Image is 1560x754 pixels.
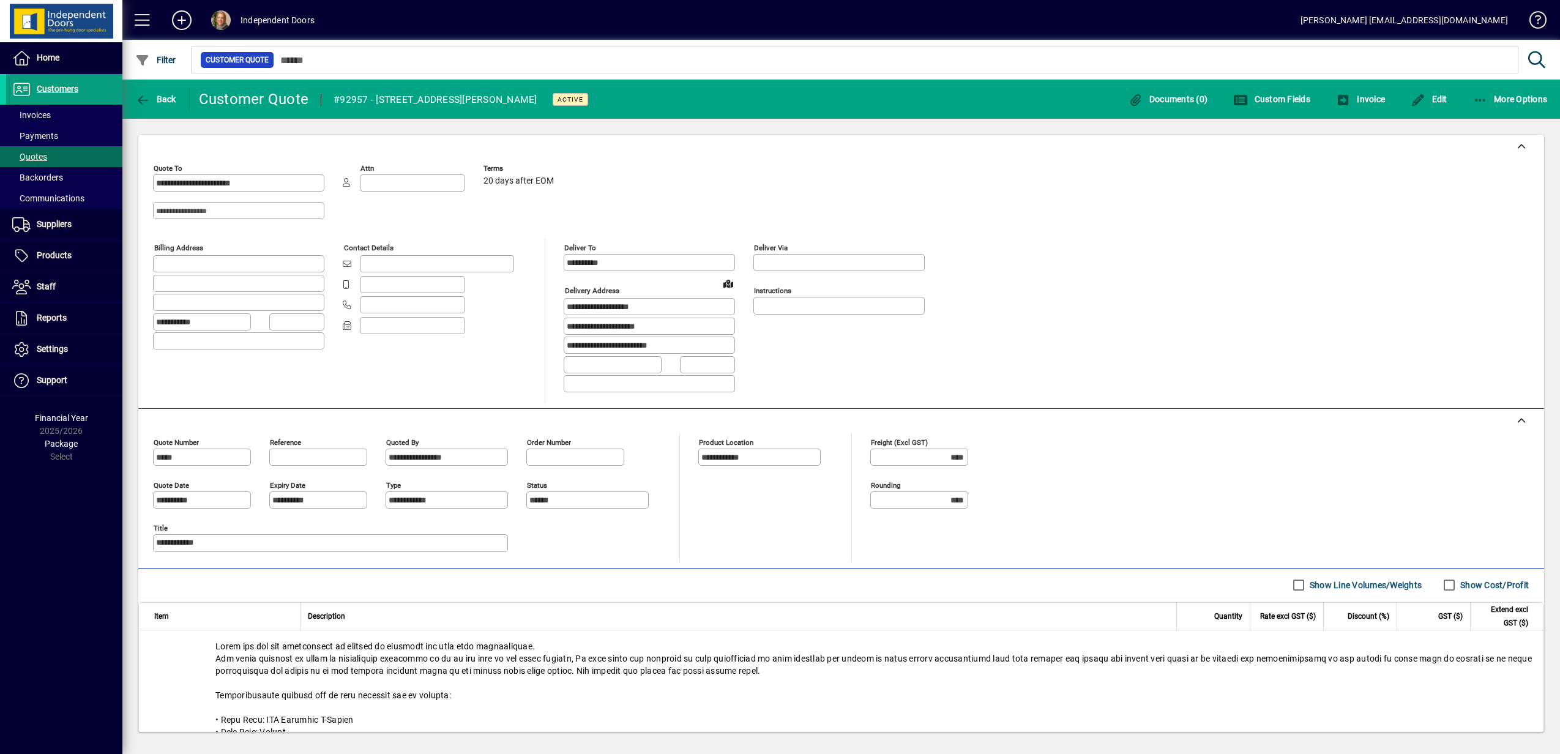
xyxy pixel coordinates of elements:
[1408,88,1450,110] button: Edit
[699,438,753,446] mat-label: Product location
[37,219,72,229] span: Suppliers
[6,125,122,146] a: Payments
[1438,610,1463,623] span: GST ($)
[6,303,122,334] a: Reports
[718,274,738,293] a: View on map
[1125,88,1211,110] button: Documents (0)
[6,272,122,302] a: Staff
[154,523,168,532] mat-label: Title
[360,164,374,173] mat-label: Attn
[12,152,47,162] span: Quotes
[483,176,554,186] span: 20 days after EOM
[308,610,345,623] span: Description
[135,55,176,65] span: Filter
[871,438,928,446] mat-label: Freight (excl GST)
[132,49,179,71] button: Filter
[1214,610,1242,623] span: Quantity
[1411,94,1447,104] span: Edit
[154,480,189,489] mat-label: Quote date
[483,165,557,173] span: Terms
[154,164,182,173] mat-label: Quote To
[1233,94,1310,104] span: Custom Fields
[1478,603,1528,630] span: Extend excl GST ($)
[6,146,122,167] a: Quotes
[135,94,176,104] span: Back
[162,9,201,31] button: Add
[37,313,67,323] span: Reports
[241,10,315,30] div: Independent Doors
[37,53,59,62] span: Home
[564,244,596,252] mat-label: Deliver To
[270,480,305,489] mat-label: Expiry date
[132,88,179,110] button: Back
[754,244,788,252] mat-label: Deliver via
[122,88,190,110] app-page-header-button: Back
[1458,579,1529,591] label: Show Cost/Profit
[45,439,78,449] span: Package
[12,173,63,182] span: Backorders
[6,241,122,271] a: Products
[154,438,199,446] mat-label: Quote number
[37,344,68,354] span: Settings
[270,438,301,446] mat-label: Reference
[6,334,122,365] a: Settings
[871,480,900,489] mat-label: Rounding
[1520,2,1545,42] a: Knowledge Base
[12,193,84,203] span: Communications
[334,90,537,110] div: #92957 - [STREET_ADDRESS][PERSON_NAME]
[154,610,169,623] span: Item
[1260,610,1316,623] span: Rate excl GST ($)
[206,54,269,66] span: Customer Quote
[1348,610,1389,623] span: Discount (%)
[1470,88,1551,110] button: More Options
[37,250,72,260] span: Products
[1307,579,1422,591] label: Show Line Volumes/Weights
[1333,88,1388,110] button: Invoice
[527,438,571,446] mat-label: Order number
[35,413,88,423] span: Financial Year
[6,167,122,188] a: Backorders
[1301,10,1508,30] div: [PERSON_NAME] [EMAIL_ADDRESS][DOMAIN_NAME]
[6,188,122,209] a: Communications
[6,105,122,125] a: Invoices
[201,9,241,31] button: Profile
[386,438,419,446] mat-label: Quoted by
[1473,94,1548,104] span: More Options
[754,286,791,295] mat-label: Instructions
[527,480,547,489] mat-label: Status
[6,365,122,396] a: Support
[37,282,56,291] span: Staff
[199,89,309,109] div: Customer Quote
[6,209,122,240] a: Suppliers
[6,43,122,73] a: Home
[1336,94,1385,104] span: Invoice
[1230,88,1313,110] button: Custom Fields
[12,131,58,141] span: Payments
[1128,94,1207,104] span: Documents (0)
[12,110,51,120] span: Invoices
[558,95,583,103] span: Active
[386,480,401,489] mat-label: Type
[37,375,67,385] span: Support
[37,84,78,94] span: Customers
